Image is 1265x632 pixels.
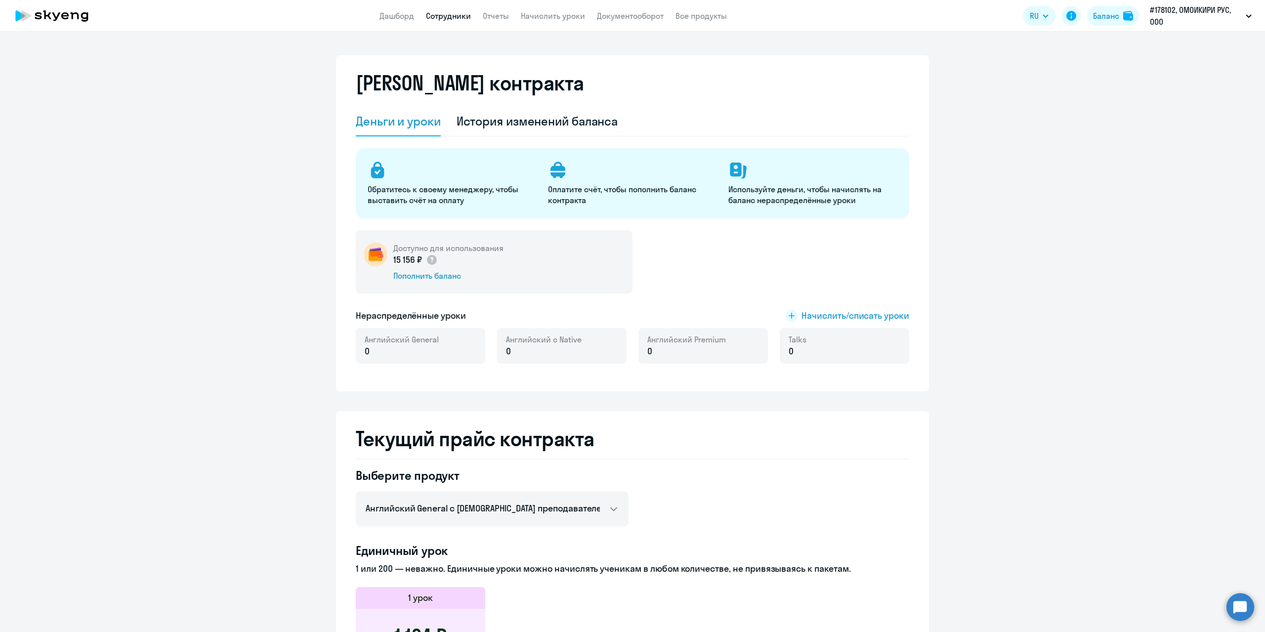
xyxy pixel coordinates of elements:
[647,334,726,345] span: Английский Premium
[408,591,433,604] h5: 1 урок
[1023,6,1055,26] button: RU
[1123,11,1133,21] img: balance
[356,113,441,129] div: Деньги и уроки
[356,543,909,558] h4: Единичный урок
[364,243,387,266] img: wallet-circle.png
[506,345,511,358] span: 0
[356,71,584,95] h2: [PERSON_NAME] контракта
[801,309,909,322] span: Начислить/списать уроки
[675,11,727,21] a: Все продукты
[483,11,509,21] a: Отчеты
[1150,4,1242,28] p: #178102, ОМОИКИРИ РУС, ООО
[1087,6,1139,26] button: Балансbalance
[393,270,504,281] div: Пополнить баланс
[379,11,414,21] a: Дашборд
[356,427,909,451] h2: Текущий прайс контракта
[356,309,466,322] h5: Нераспределённые уроки
[647,345,652,358] span: 0
[728,184,897,206] p: Используйте деньги, чтобы начислять на баланс нераспределённые уроки
[368,184,536,206] p: Обратитесь к своему менеджеру, чтобы выставить счёт на оплату
[457,113,618,129] div: История изменений баланса
[789,345,794,358] span: 0
[1093,10,1119,22] div: Баланс
[506,334,582,345] span: Английский с Native
[521,11,585,21] a: Начислить уроки
[393,253,438,266] p: 15 156 ₽
[426,11,471,21] a: Сотрудники
[365,334,439,345] span: Английский General
[597,11,664,21] a: Документооборот
[789,334,806,345] span: Talks
[356,467,629,483] h4: Выберите продукт
[548,184,717,206] p: Оплатите счёт, чтобы пополнить баланс контракта
[1145,4,1257,28] button: #178102, ОМОИКИРИ РУС, ООО
[356,562,909,575] p: 1 или 200 — неважно. Единичные уроки можно начислять ученикам в любом количестве, не привязываясь...
[365,345,370,358] span: 0
[393,243,504,253] h5: Доступно для использования
[1030,10,1039,22] span: RU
